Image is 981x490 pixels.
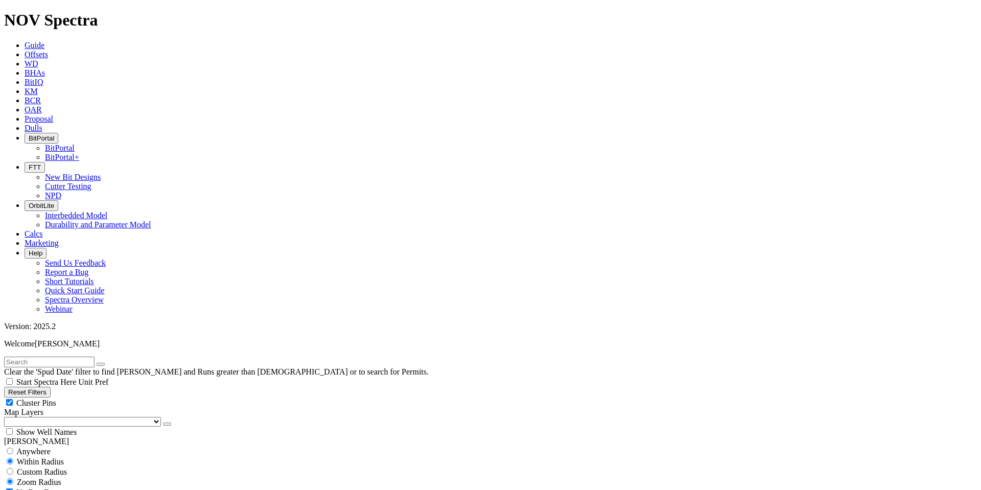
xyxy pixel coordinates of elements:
[25,248,46,259] button: Help
[45,259,106,267] a: Send Us Feedback
[25,162,45,173] button: FTT
[25,59,38,68] a: WD
[17,457,64,466] span: Within Radius
[16,428,77,436] span: Show Well Names
[29,249,42,257] span: Help
[4,11,977,30] h1: NOV Spectra
[25,124,42,132] a: Dulls
[16,378,76,386] span: Start Spectra Here
[25,96,41,105] a: BCR
[78,378,108,386] span: Unit Pref
[45,220,151,229] a: Durability and Parameter Model
[25,133,58,144] button: BitPortal
[4,367,429,376] span: Clear the 'Spud Date' filter to find [PERSON_NAME] and Runs greater than [DEMOGRAPHIC_DATA] or to...
[45,191,61,200] a: NPD
[16,447,51,456] span: Anywhere
[29,134,54,142] span: BitPortal
[25,68,45,77] a: BHAs
[45,305,73,313] a: Webinar
[25,41,44,50] a: Guide
[4,322,977,331] div: Version: 2025.2
[25,87,38,96] a: KM
[25,239,59,247] a: Marketing
[45,268,88,276] a: Report a Bug
[45,153,79,161] a: BitPortal+
[25,105,42,114] a: OAR
[25,50,48,59] a: Offsets
[25,114,53,123] a: Proposal
[35,339,100,348] span: [PERSON_NAME]
[17,478,61,486] span: Zoom Radius
[45,144,75,152] a: BitPortal
[45,295,104,304] a: Spectra Overview
[45,182,91,191] a: Cutter Testing
[45,277,94,286] a: Short Tutorials
[25,229,43,238] a: Calcs
[16,399,56,407] span: Cluster Pins
[4,339,977,348] p: Welcome
[25,200,58,211] button: OrbitLite
[4,408,43,416] span: Map Layers
[45,173,101,181] a: New Bit Designs
[4,437,977,446] div: [PERSON_NAME]
[4,387,51,398] button: Reset Filters
[29,164,41,171] span: FTT
[4,357,95,367] input: Search
[45,286,104,295] a: Quick Start Guide
[25,78,43,86] a: BitIQ
[17,468,67,476] span: Custom Radius
[45,211,107,220] a: Interbedded Model
[6,378,13,385] input: Start Spectra Here
[29,202,54,209] span: OrbitLite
